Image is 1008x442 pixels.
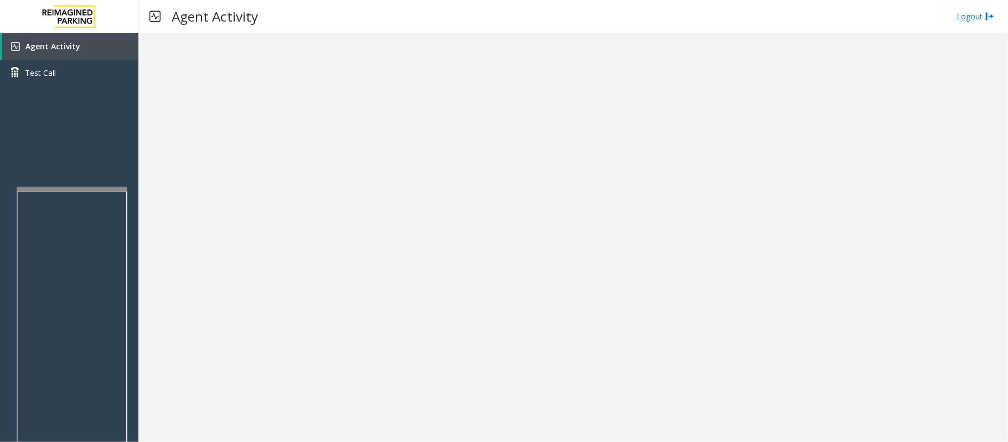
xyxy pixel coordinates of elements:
[11,42,20,51] img: 'icon'
[25,67,56,79] span: Test Call
[2,33,138,60] a: Agent Activity
[149,3,161,30] img: pageIcon
[957,11,994,22] a: Logout
[985,11,994,22] img: logout
[25,41,80,52] span: Agent Activity
[166,3,263,30] h3: Agent Activity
